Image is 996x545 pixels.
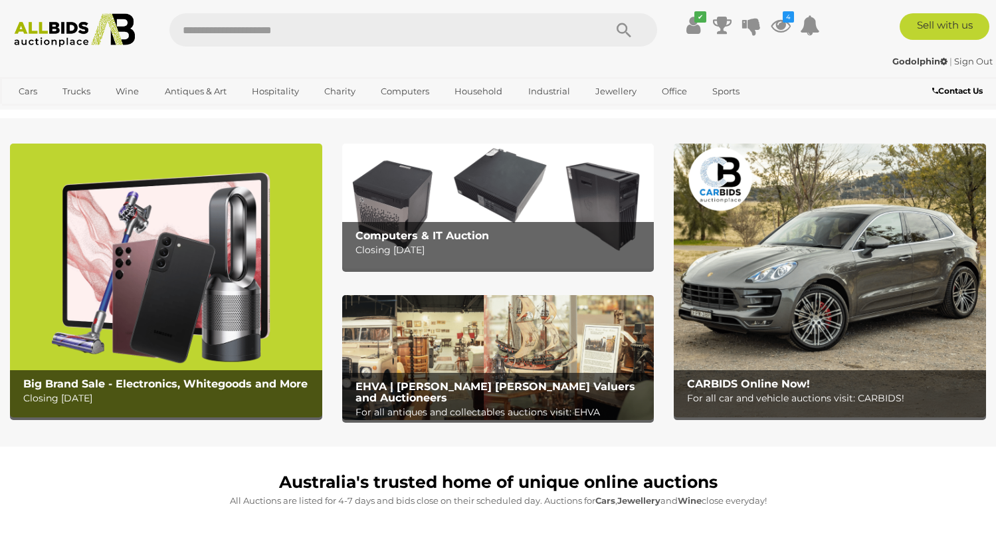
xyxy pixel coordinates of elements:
[653,80,696,102] a: Office
[687,390,979,407] p: For all car and vehicle auctions visit: CARBIDS!
[355,242,648,259] p: Closing [DATE]
[520,80,579,102] a: Industrial
[704,80,748,102] a: Sports
[17,473,979,492] h1: Australia's trusted home of unique online auctions
[316,80,364,102] a: Charity
[54,80,99,102] a: Trucks
[674,144,986,417] img: CARBIDS Online Now!
[10,102,122,124] a: [GEOGRAPHIC_DATA]
[694,11,706,23] i: ✔
[783,11,794,23] i: 4
[10,144,322,417] a: Big Brand Sale - Electronics, Whitegoods and More Big Brand Sale - Electronics, Whitegoods and Mo...
[342,295,654,420] img: EHVA | Evans Hastings Valuers and Auctioneers
[954,56,993,66] a: Sign Out
[674,144,986,417] a: CARBIDS Online Now! CARBIDS Online Now! For all car and vehicle auctions visit: CARBIDS!
[591,13,657,47] button: Search
[932,86,983,96] b: Contact Us
[7,13,142,47] img: Allbids.com.au
[617,495,660,506] strong: Jewellery
[683,13,703,37] a: ✔
[949,56,952,66] span: |
[23,390,316,407] p: Closing [DATE]
[595,495,615,506] strong: Cars
[587,80,645,102] a: Jewellery
[10,80,46,102] a: Cars
[355,380,635,405] b: EHVA | [PERSON_NAME] [PERSON_NAME] Valuers and Auctioneers
[156,80,235,102] a: Antiques & Art
[678,495,702,506] strong: Wine
[446,80,511,102] a: Household
[10,144,322,417] img: Big Brand Sale - Electronics, Whitegoods and More
[900,13,989,40] a: Sell with us
[355,229,489,242] b: Computers & IT Auction
[342,144,654,269] a: Computers & IT Auction Computers & IT Auction Closing [DATE]
[372,80,438,102] a: Computers
[17,493,979,508] p: All Auctions are listed for 4-7 days and bids close on their scheduled day. Auctions for , and cl...
[107,80,148,102] a: Wine
[892,56,947,66] strong: Godolphin
[932,84,986,98] a: Contact Us
[243,80,308,102] a: Hospitality
[342,295,654,420] a: EHVA | Evans Hastings Valuers and Auctioneers EHVA | [PERSON_NAME] [PERSON_NAME] Valuers and Auct...
[771,13,791,37] a: 4
[342,144,654,269] img: Computers & IT Auction
[23,378,308,390] b: Big Brand Sale - Electronics, Whitegoods and More
[355,404,648,421] p: For all antiques and collectables auctions visit: EHVA
[892,56,949,66] a: Godolphin
[687,378,810,390] b: CARBIDS Online Now!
